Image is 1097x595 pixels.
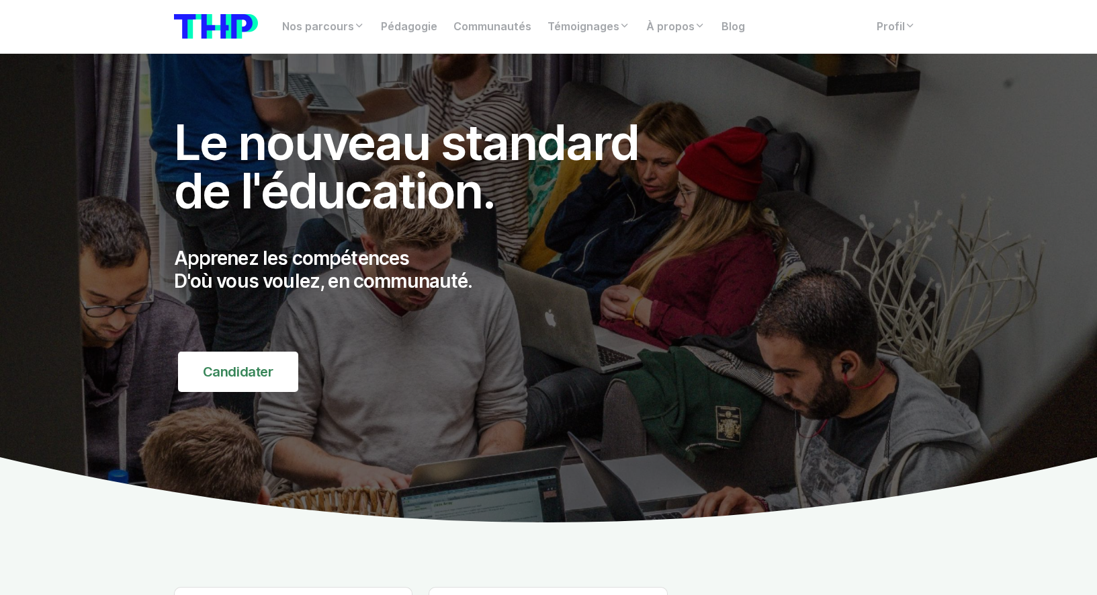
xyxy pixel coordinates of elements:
a: Candidater [178,352,298,392]
img: logo [174,14,258,39]
a: Témoignages [539,13,638,40]
h1: Le nouveau standard de l'éducation. [174,118,668,215]
a: Profil [869,13,924,40]
a: Pédagogie [373,13,445,40]
a: Communautés [445,13,539,40]
a: Nos parcours [274,13,373,40]
a: Blog [713,13,753,40]
p: Apprenez les compétences D'où vous voulez, en communauté. [174,247,668,292]
a: À propos [638,13,713,40]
